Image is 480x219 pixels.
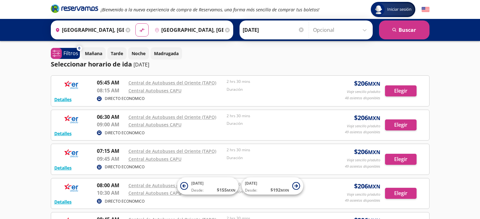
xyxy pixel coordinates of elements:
[191,181,204,186] span: [DATE]
[128,122,181,128] a: Central Autobuses CAPU
[97,121,125,128] p: 09:00 AM
[97,147,125,155] p: 07:15 AM
[227,79,322,84] p: 2 hrs 30 mins
[347,124,380,129] p: Viaje sencillo p/adulto
[51,4,98,13] i: Brand Logo
[177,177,239,195] button: [DATE]Desde:$155MXN
[128,156,181,162] a: Central Autobuses CAPU
[347,158,380,163] p: Viaje sencillo p/adulto
[105,130,145,136] p: DIRECTO ECONOMICO
[105,164,145,170] p: DIRECTO ECONOMICO
[128,114,216,120] a: Central de Autobuses del Oriente (TAPO)
[313,22,370,38] input: Opcional
[128,80,216,86] a: Central de Autobuses del Oriente (TAPO)
[422,6,430,14] button: English
[227,147,322,153] p: 2 hrs 30 mins
[345,95,380,101] p: 48 asientos disponibles
[347,192,380,197] p: Viaje sencillo p/adulto
[128,190,181,196] a: Central Autobuses CAPU
[243,22,305,38] input: Elegir Fecha
[105,96,145,101] p: DIRECTO ECONOMICO
[54,79,89,91] img: RESERVAMOS
[63,49,78,57] p: Filtros
[81,47,106,60] button: Mañana
[51,4,98,15] a: Brand Logo
[354,79,380,88] span: $ 206
[54,130,72,137] button: Detalles
[111,50,123,57] p: Tarde
[128,47,149,60] button: Noche
[54,182,89,194] img: RESERVAMOS
[385,85,417,96] button: Elegir
[54,147,89,160] img: RESERVAMOS
[97,113,125,121] p: 06:30 AM
[368,115,380,122] small: MXN
[281,188,289,193] small: MXN
[345,198,380,203] p: 49 asientos disponibles
[242,177,303,195] button: [DATE]Desde:$192MXN
[245,181,257,186] span: [DATE]
[379,20,430,39] button: Buscar
[227,188,235,193] small: MXN
[152,22,223,38] input: Buscar Destino
[105,199,145,204] p: DIRECTO ECONOMICO
[97,79,125,86] p: 05:45 AM
[133,61,149,68] p: [DATE]
[54,164,72,171] button: Detalles
[354,113,380,123] span: $ 206
[217,187,235,193] span: $ 155
[368,149,380,156] small: MXN
[354,147,380,157] span: $ 206
[368,183,380,190] small: MXN
[385,154,417,165] button: Elegir
[97,182,125,189] p: 08:00 AM
[245,187,257,193] span: Desde:
[347,89,380,95] p: Viaje sencillo p/adulto
[97,189,125,197] p: 10:30 AM
[368,80,380,87] small: MXN
[53,22,124,38] input: Buscar Origen
[54,199,72,205] button: Detalles
[128,182,216,188] a: Central de Autobuses del Oriente (TAPO)
[78,46,80,51] span: 0
[191,187,204,193] span: Desde:
[385,188,417,199] button: Elegir
[385,119,417,130] button: Elegir
[101,7,319,13] em: ¡Bienvenido a la nueva experiencia de compra de Reservamos, una forma más sencilla de comprar tus...
[128,148,216,154] a: Central de Autobuses del Oriente (TAPO)
[345,130,380,135] p: 49 asientos disponibles
[132,50,145,57] p: Noche
[227,113,322,119] p: 2 hrs 30 mins
[385,6,414,13] span: Iniciar sesión
[151,47,182,60] button: Madrugada
[227,121,322,126] p: Duración
[227,87,322,92] p: Duración
[107,47,127,60] button: Tarde
[51,48,80,59] button: 0Filtros
[54,96,72,103] button: Detalles
[51,60,132,69] p: Seleccionar horario de ida
[97,87,125,94] p: 08:15 AM
[154,50,179,57] p: Madrugada
[345,164,380,169] p: 49 asientos disponibles
[270,187,289,193] span: $ 192
[85,50,102,57] p: Mañana
[97,155,125,163] p: 09:45 AM
[128,88,181,94] a: Central Autobuses CAPU
[54,113,89,126] img: RESERVAMOS
[354,182,380,191] span: $ 206
[227,155,322,161] p: Duración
